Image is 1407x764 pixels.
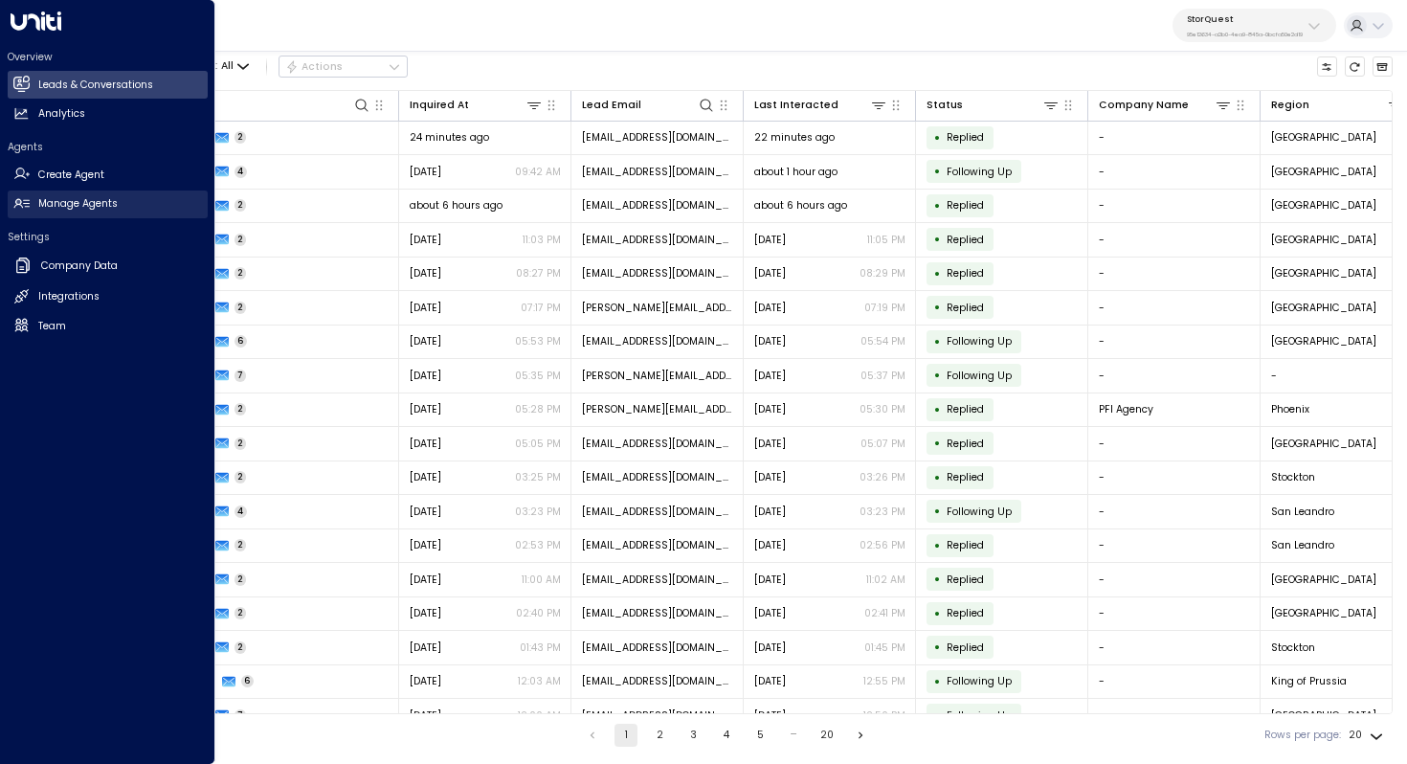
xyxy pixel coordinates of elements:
span: charmedlorig@gmail.com [582,573,733,587]
span: Yesterday [754,369,786,383]
p: 11:03 PM [523,233,561,247]
span: Yesterday [410,606,441,620]
span: 2 [234,131,247,144]
div: Actions [285,60,344,74]
p: 03:26 PM [860,470,905,484]
p: 11:00 AM [522,573,561,587]
h2: Agents [8,140,208,154]
div: • [934,601,941,626]
span: Aug 12, 2025 [410,708,441,723]
p: 05:07 PM [860,437,905,451]
div: • [934,397,941,422]
span: 2 [234,199,247,212]
div: Lead Name [126,96,371,114]
td: - [1088,258,1261,291]
a: Create Agent [8,161,208,189]
span: Aug 31, 2025 [410,573,441,587]
div: • [934,227,941,252]
div: • [934,261,941,286]
td: - [1088,495,1261,528]
span: charmedlorig@gmail.com [582,538,733,552]
span: Yesterday [754,301,786,315]
h2: Create Agent [38,168,104,183]
span: Yesterday [754,402,786,416]
td: - [1088,699,1261,732]
p: 02:53 PM [515,538,561,552]
span: carolyntwebb6@gmail.com [582,640,733,655]
span: Yesterday [754,640,786,655]
div: Lead Email [582,96,716,114]
p: 03:25 PM [515,470,561,484]
p: 01:43 PM [520,640,561,655]
a: Manage Agents [8,191,208,218]
span: 6 [241,675,255,687]
td: - [1088,155,1261,189]
span: Aug 31, 2025 [754,538,786,552]
button: StorQuest95e12634-a2b0-4ea9-845a-0bcfa50e2d19 [1172,9,1336,42]
div: Region [1271,96,1405,114]
span: Glendale [1271,233,1376,247]
span: Phoenix [1271,402,1309,416]
span: julie.pruitt80@gmail.com [582,301,733,315]
button: Go to page 5 [748,724,771,747]
span: 22 minutes ago [754,130,835,145]
span: Replied [947,606,984,620]
span: Yesterday [754,233,786,247]
span: Following Up [947,334,1012,348]
span: 4 [234,506,248,518]
span: Replied [947,198,984,213]
h2: Company Data [41,258,118,274]
p: 11:05 PM [867,233,905,247]
p: 09:42 AM [515,165,561,179]
div: • [934,703,941,728]
div: • [934,635,941,660]
span: john.johnson@gmail.com [582,369,733,383]
span: 2 [234,607,247,619]
span: Yesterday [410,470,441,484]
p: 05:37 PM [860,369,905,383]
p: 02:56 PM [860,538,905,552]
td: - [1088,122,1261,155]
span: bitachehr@live.com [582,674,733,688]
a: Integrations [8,283,208,311]
div: Lead Email [582,97,641,114]
span: 2 [234,471,247,483]
button: Go to page 20 [815,724,838,747]
span: Yesterday [410,640,441,655]
div: Company Name [1099,97,1189,114]
div: Inquired At [410,96,544,114]
span: 6 [234,335,248,348]
span: King of Prussia [1271,674,1347,688]
h2: Analytics [38,106,85,122]
span: lindsayzackeroff@gmail.com [582,437,733,451]
button: Go to page 3 [681,724,704,747]
span: 2 [234,539,247,551]
span: Yesterday [410,233,441,247]
span: PFI Agency [1099,402,1153,416]
span: Following Up [947,369,1012,383]
td: - [1088,597,1261,631]
span: Oakland [1271,266,1376,281]
a: Analytics [8,101,208,128]
span: Honolulu [1271,130,1376,145]
span: Replied [947,130,984,145]
span: Stockton [1271,640,1315,655]
div: • [934,329,941,354]
div: Last Interacted [754,97,838,114]
span: Replied [947,573,984,587]
button: Customize [1317,56,1338,78]
td: - [1088,563,1261,596]
span: 4 [234,166,248,178]
p: 05:05 PM [515,437,561,451]
td: - [1088,461,1261,495]
span: 24 minutes ago [410,130,489,145]
span: Redwood City [1271,606,1376,620]
p: 95e12634-a2b0-4ea9-845a-0bcfa50e2d19 [1187,31,1303,38]
p: 11:02 AM [866,573,905,587]
span: Yesterday [410,301,441,315]
h2: Manage Agents [38,196,118,212]
span: Honolulu [1271,708,1376,723]
span: Replied [947,266,984,281]
p: StorQuest [1187,13,1303,25]
nav: pagination navigation [580,724,873,747]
